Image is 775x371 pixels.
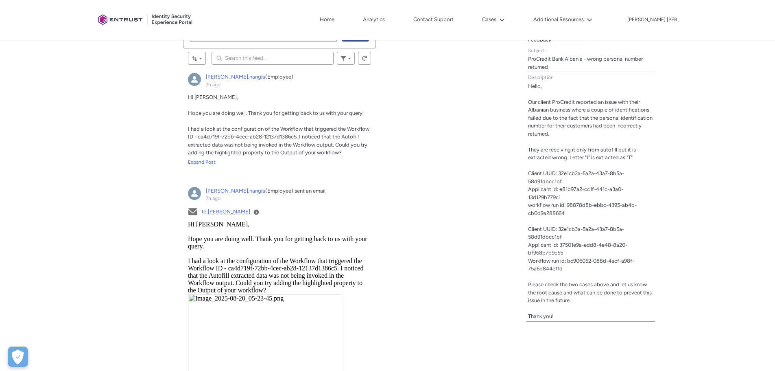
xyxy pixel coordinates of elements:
button: Open Preferences [8,347,28,367]
a: [PERSON_NAME].nangla [206,74,265,80]
lightning-formatted-text: ProCredit Bank Albania - wrong personal number returned [528,56,643,70]
iframe: Qualified Messenger [738,334,775,371]
span: Subject [528,48,545,53]
a: View Details [253,209,259,215]
div: Cookie Preferences [8,347,28,367]
a: [PERSON_NAME] [208,209,250,215]
input: Search this feed... [212,52,334,65]
lightning-formatted-text: Hello, Our client ProCredit reported an issue with their Albanian business where a couple of iden... [528,83,653,320]
span: (Employee) [265,74,293,80]
div: dhiren.nangla [188,73,201,86]
img: External User - dhiren.nangla (Onfido) [188,73,201,86]
div: dhiren.nangla [188,187,201,200]
a: Home [318,13,336,26]
button: Cases [480,13,507,26]
span: Description [528,75,554,80]
a: Analytics, opens in new tab [361,13,387,26]
span: (Employee) sent an email. [265,188,327,194]
span: Hope you are doing well. Thank you for getting back to us with your query. [188,110,364,116]
a: [PERSON_NAME].nangla [206,188,265,194]
article: dhiren.nangla, 7h ago [183,68,376,177]
a: Expand Post [188,158,371,166]
a: Contact Support [411,13,456,26]
button: User Profile alexandru.tudor [627,15,681,23]
a: 7h ago [206,195,220,201]
a: 7h ago [206,82,220,88]
img: External User - dhiren.nangla (Onfido) [188,187,201,200]
span: I had a look at the configuration of the Workflow that triggered the Workflow ID - ca4d719f-72bb-... [188,126,369,156]
span: Hi [PERSON_NAME], [188,94,238,100]
button: Additional Resources [531,13,594,26]
span: To: [201,209,250,215]
button: Refresh this feed [358,52,371,65]
p: [PERSON_NAME].[PERSON_NAME] [627,17,680,23]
